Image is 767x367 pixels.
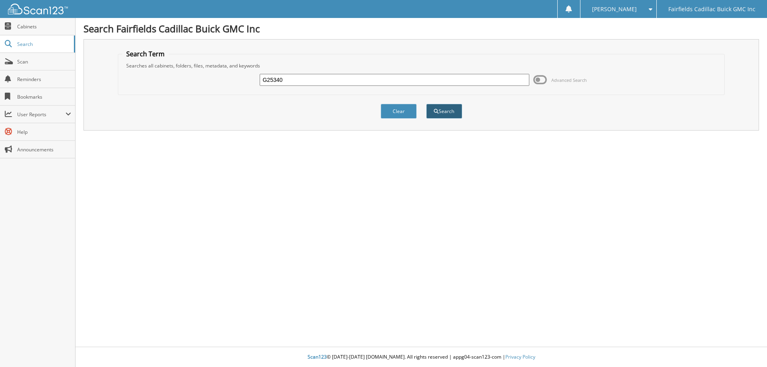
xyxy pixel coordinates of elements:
[381,104,417,119] button: Clear
[83,22,759,35] h1: Search Fairfields Cadillac Buick GMC Inc
[122,62,721,69] div: Searches all cabinets, folders, files, metadata, and keywords
[122,50,169,58] legend: Search Term
[727,329,767,367] iframe: Chat Widget
[426,104,462,119] button: Search
[505,353,535,360] a: Privacy Policy
[17,23,71,30] span: Cabinets
[76,347,767,367] div: © [DATE]-[DATE] [DOMAIN_NAME]. All rights reserved | appg04-scan123-com |
[17,146,71,153] span: Announcements
[8,4,68,14] img: scan123-logo-white.svg
[17,58,71,65] span: Scan
[668,7,755,12] span: Fairfields Cadillac Buick GMC Inc
[17,93,71,100] span: Bookmarks
[592,7,637,12] span: [PERSON_NAME]
[17,111,66,118] span: User Reports
[551,77,587,83] span: Advanced Search
[308,353,327,360] span: Scan123
[17,76,71,83] span: Reminders
[17,129,71,135] span: Help
[17,41,70,48] span: Search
